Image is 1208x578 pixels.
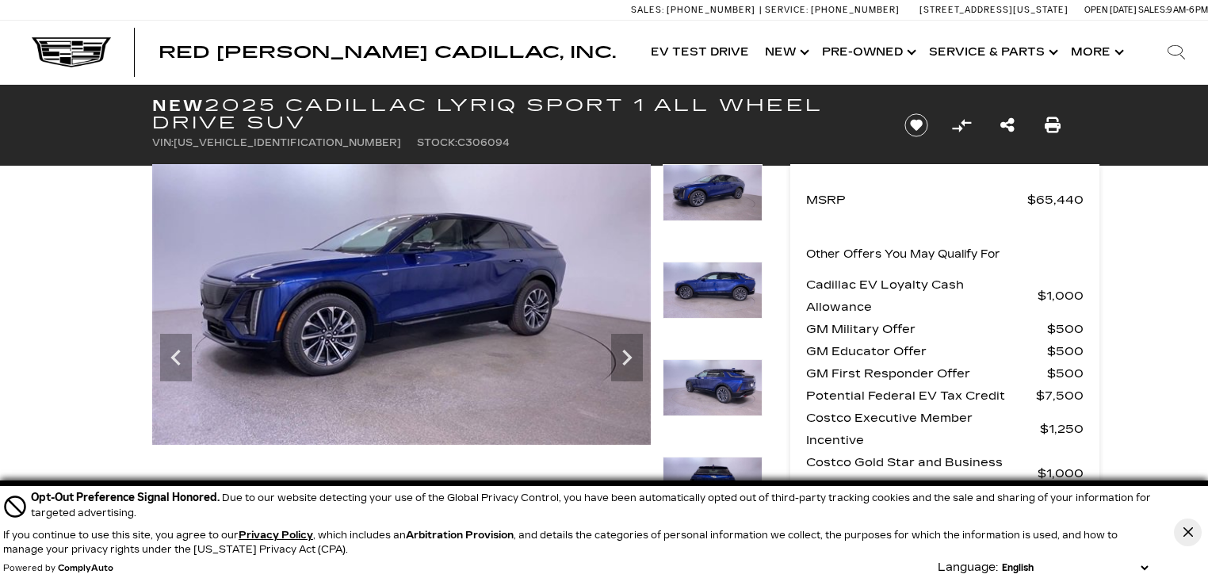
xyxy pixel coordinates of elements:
span: $1,000 [1038,462,1084,484]
strong: New [152,96,205,115]
span: VIN: [152,137,174,148]
button: More [1063,21,1129,84]
img: Cadillac Dark Logo with Cadillac White Text [32,37,111,67]
a: Cadillac EV Loyalty Cash Allowance $1,000 [806,274,1084,318]
a: MSRP $65,440 [806,189,1084,211]
strong: Arbitration Provision [406,530,514,541]
u: Privacy Policy [239,530,313,541]
img: New 2025 Opulent Blue Metallic Cadillac Sport 1 image 5 [663,262,763,319]
a: Service & Parts [921,21,1063,84]
span: [US_VEHICLE_IDENTIFICATION_NUMBER] [174,137,401,148]
span: [PHONE_NUMBER] [811,5,900,15]
span: Potential Federal EV Tax Credit [806,385,1036,407]
span: $1,000 [1038,285,1084,307]
span: MSRP [806,189,1027,211]
a: [STREET_ADDRESS][US_STATE] [919,5,1068,15]
a: ComplyAuto [58,564,113,573]
span: Service: [765,5,809,15]
span: Sales: [1138,5,1167,15]
img: New 2025 Opulent Blue Metallic Cadillac Sport 1 image 4 [663,164,763,221]
div: Language: [938,562,998,573]
button: Save vehicle [899,113,934,138]
button: Compare Vehicle [950,113,973,137]
a: Pre-Owned [814,21,921,84]
a: GM First Responder Offer $500 [806,362,1084,385]
span: Open [DATE] [1084,5,1137,15]
div: Search [1145,21,1208,84]
img: New 2025 Opulent Blue Metallic Cadillac Sport 1 image 7 [663,457,763,514]
span: GM Military Offer [806,318,1047,340]
a: EV Test Drive [643,21,757,84]
span: Cadillac EV Loyalty Cash Allowance [806,274,1038,318]
span: $65,440 [1027,189,1084,211]
h1: 2025 Cadillac LYRIQ Sport 1 All Wheel Drive SUV [152,97,877,132]
span: Costco Gold Star and Business Member Incentive [806,451,1038,496]
a: Costco Executive Member Incentive $1,250 [806,407,1084,451]
button: Close Button [1174,519,1202,546]
img: New 2025 Opulent Blue Metallic Cadillac Sport 1 image 6 [663,359,763,416]
a: Sales: [PHONE_NUMBER] [631,6,759,14]
p: Other Offers You May Qualify For [806,243,1000,266]
a: Share this New 2025 Cadillac LYRIQ Sport 1 All Wheel Drive SUV [1000,114,1015,136]
a: Service: [PHONE_NUMBER] [759,6,904,14]
a: Print this New 2025 Cadillac LYRIQ Sport 1 All Wheel Drive SUV [1045,114,1061,136]
a: New [757,21,814,84]
span: $500 [1047,362,1084,385]
select: Language Select [998,561,1152,575]
span: GM First Responder Offer [806,362,1047,385]
a: GM Educator Offer $500 [806,340,1084,362]
span: GM Educator Offer [806,340,1047,362]
span: C306094 [457,137,510,148]
span: Costco Executive Member Incentive [806,407,1040,451]
span: $7,500 [1036,385,1084,407]
span: 9 AM-6 PM [1167,5,1208,15]
a: Potential Federal EV Tax Credit $7,500 [806,385,1084,407]
span: Opt-Out Preference Signal Honored . [31,491,222,504]
p: If you continue to use this site, you agree to our , which includes an , and details the categori... [3,530,1118,555]
div: Previous [160,334,192,381]
span: Red [PERSON_NAME] Cadillac, Inc. [159,43,616,62]
span: $500 [1047,340,1084,362]
div: Due to our website detecting your use of the Global Privacy Control, you have been automatically ... [31,489,1152,520]
span: $1,250 [1040,418,1084,440]
span: [PHONE_NUMBER] [667,5,755,15]
span: Stock: [417,137,457,148]
span: $500 [1047,318,1084,340]
img: New 2025 Opulent Blue Metallic Cadillac Sport 1 image 4 [152,164,651,445]
span: Sales: [631,5,664,15]
div: Next [611,334,643,381]
a: GM Military Offer $500 [806,318,1084,340]
a: Red [PERSON_NAME] Cadillac, Inc. [159,44,616,60]
div: Powered by [3,564,113,573]
a: Costco Gold Star and Business Member Incentive $1,000 [806,451,1084,496]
